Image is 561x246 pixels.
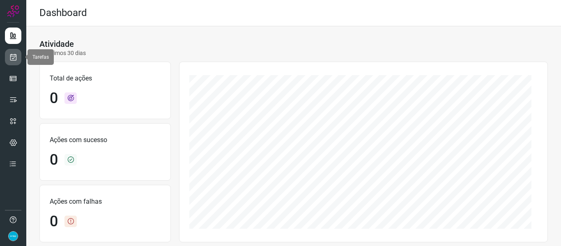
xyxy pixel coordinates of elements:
img: Logo [7,5,19,17]
p: Total de ações [50,74,161,83]
h3: Atividade [39,39,74,49]
span: Tarefas [32,54,49,60]
img: 86fc21c22a90fb4bae6cb495ded7e8f6.png [8,231,18,241]
h1: 0 [50,213,58,230]
p: Ações com falhas [50,197,161,207]
p: Ações com sucesso [50,135,161,145]
h1: 0 [50,90,58,107]
p: Últimos 30 dias [39,49,86,57]
h2: Dashboard [39,7,87,19]
h1: 0 [50,151,58,169]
